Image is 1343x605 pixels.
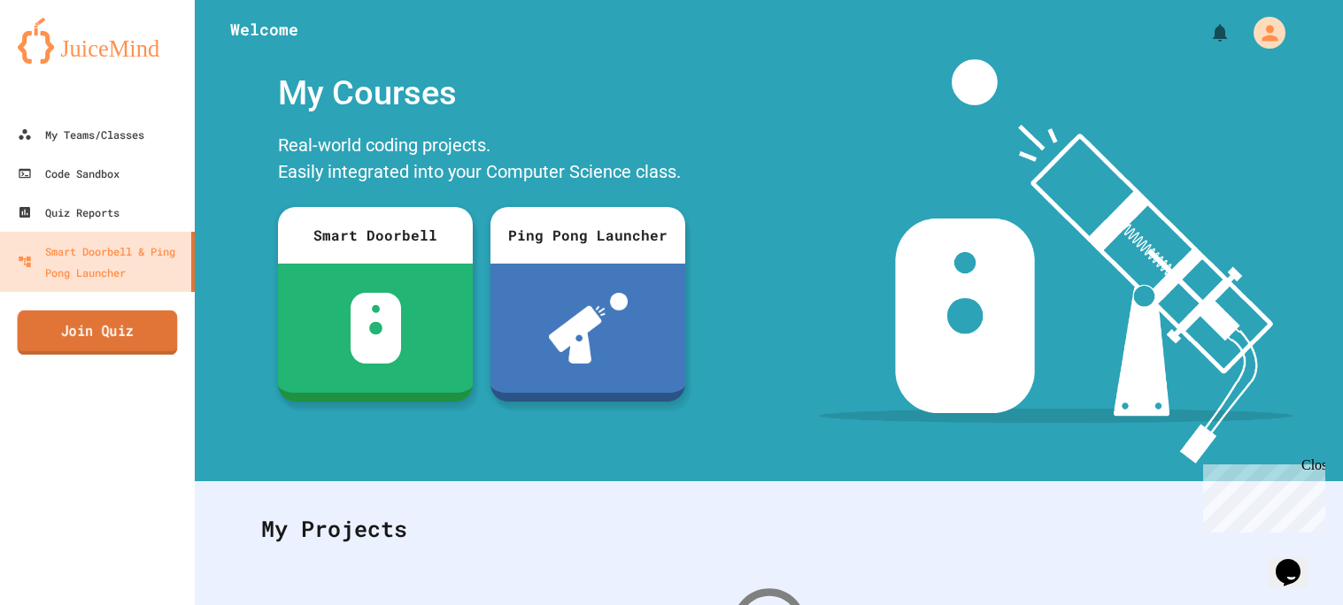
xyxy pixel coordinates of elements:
[18,241,184,283] div: Smart Doorbell & Ping Pong Launcher
[1196,457,1325,532] iframe: chat widget
[819,59,1293,463] img: banner-image-my-projects.png
[269,127,694,194] div: Real-world coding projects. Easily integrated into your Computer Science class.
[18,124,144,145] div: My Teams/Classes
[278,207,473,264] div: Smart Doorbell
[18,310,178,355] a: Join Quiz
[1235,12,1290,53] div: My Account
[549,293,628,364] img: ppl-with-ball.png
[351,293,401,364] img: sdb-white.svg
[269,59,694,127] div: My Courses
[490,207,685,264] div: Ping Pong Launcher
[18,163,120,184] div: Code Sandbox
[18,18,177,64] img: logo-orange.svg
[7,7,122,112] div: Chat with us now!Close
[18,202,120,223] div: Quiz Reports
[243,494,1294,563] div: My Projects
[1177,18,1235,48] div: My Notifications
[1269,534,1325,587] iframe: chat widget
